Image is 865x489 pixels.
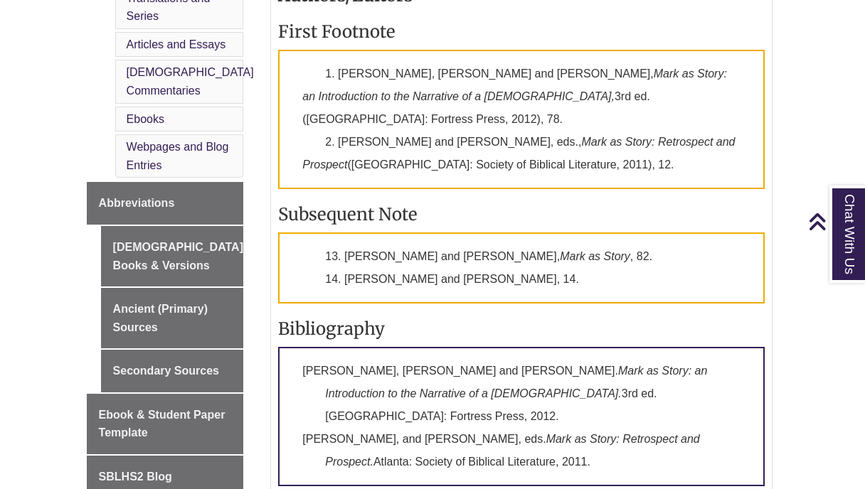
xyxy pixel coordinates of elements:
span: SBLHS2 Blog [99,471,172,483]
span: Ebook & Student Paper Template [99,409,225,439]
span: 14. [PERSON_NAME] and [PERSON_NAME], 14. [325,273,579,285]
a: Articles and Essays [127,38,226,50]
em: Mark as Story: an Introduction to the Narrative of a [DEMOGRAPHIC_DATA], [302,68,727,102]
a: [DEMOGRAPHIC_DATA] Books & Versions [101,226,244,286]
a: [DEMOGRAPHIC_DATA] Commentaries [127,66,254,97]
span: 2. [PERSON_NAME] and [PERSON_NAME], eds., ([GEOGRAPHIC_DATA]: Society of Biblical Literature, 201... [302,136,735,171]
a: Ebook & Student Paper Template [87,394,244,454]
span: Abbreviations [99,197,175,209]
p: 13. [PERSON_NAME] and [PERSON_NAME], , 82. [278,232,765,303]
p: [PERSON_NAME], [PERSON_NAME] and [PERSON_NAME]. 3rd ed. [GEOGRAPHIC_DATA]: Fortress Press, 2012. [278,347,765,486]
a: Abbreviations [87,182,244,225]
a: Webpages and Blog Entries [127,141,229,171]
h3: Bibliography [278,318,765,340]
em: Mark as Story: Retrospect and Prospect. [325,433,699,468]
h3: Subsequent Note [278,203,765,225]
a: Secondary Sources [101,350,244,392]
a: Back to Top [808,212,861,231]
h3: First Footnote [278,21,765,43]
em: Mark as Story: Retrospect and Prospect [302,136,735,171]
em: Mark as Story [560,250,630,262]
a: Ebooks [127,113,164,125]
em: Mark as Story: an Introduction to the Narrative of a [DEMOGRAPHIC_DATA]. [325,365,707,399]
span: [PERSON_NAME], and [PERSON_NAME], eds. Atlanta: Society of Biblical Literature, 2011. [302,433,699,468]
p: 1. [PERSON_NAME], [PERSON_NAME] and [PERSON_NAME], 3rd ed. ([GEOGRAPHIC_DATA]: Fortress Press, 20... [278,50,765,189]
a: Ancient (Primary) Sources [101,288,244,348]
